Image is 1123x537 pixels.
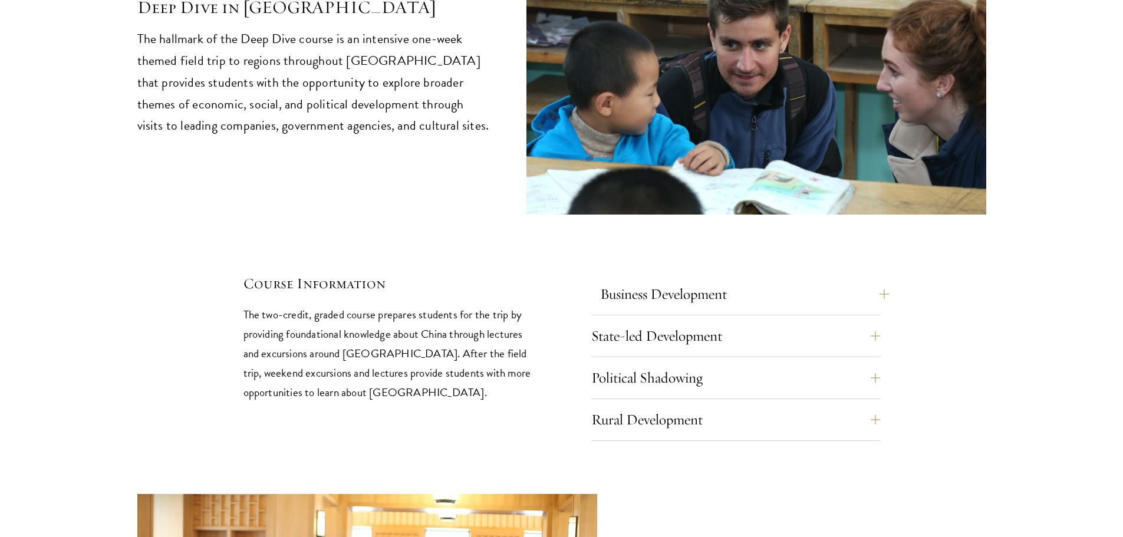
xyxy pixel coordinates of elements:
[600,280,889,308] button: Business Development
[591,322,880,350] button: State-led Development
[591,406,880,434] button: Rural Development
[243,274,532,294] h5: Course Information
[591,364,880,392] button: Political Shadowing
[137,28,491,137] p: The hallmark of the Deep Dive course is an intensive one-week themed field trip to regions throug...
[243,305,532,402] p: The two-credit, graded course prepares students for the trip by providing foundational knowledge ...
